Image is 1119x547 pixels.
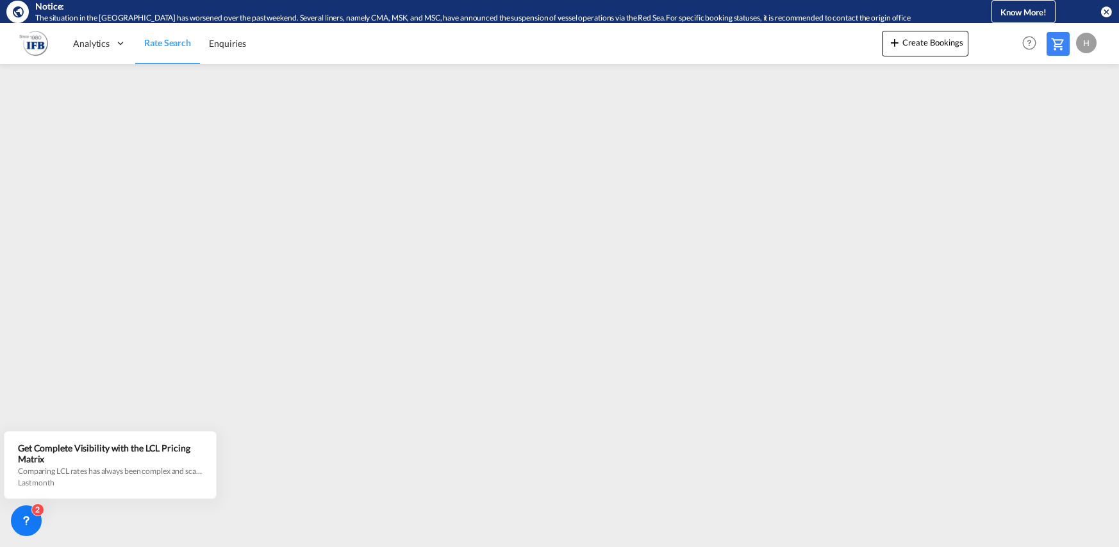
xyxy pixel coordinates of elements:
img: b628ab10256c11eeb52753acbc15d091.png [19,29,48,58]
span: Enquiries [209,38,246,49]
div: H [1076,33,1097,53]
div: The situation in the Red Sea has worsened over the past weekend. Several liners, namely CMA, MSK,... [35,13,947,24]
button: icon-close-circle [1100,5,1113,18]
a: Enquiries [200,22,255,64]
button: icon-plus 400-fgCreate Bookings [882,31,968,56]
a: Rate Search [135,22,200,64]
span: Rate Search [144,37,191,48]
span: Know More! [1000,7,1047,17]
span: Analytics [73,37,110,50]
div: Help [1018,32,1047,55]
md-icon: icon-earth [12,5,24,18]
md-icon: icon-plus 400-fg [887,35,902,50]
div: Analytics [64,22,135,64]
span: Help [1018,32,1040,54]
